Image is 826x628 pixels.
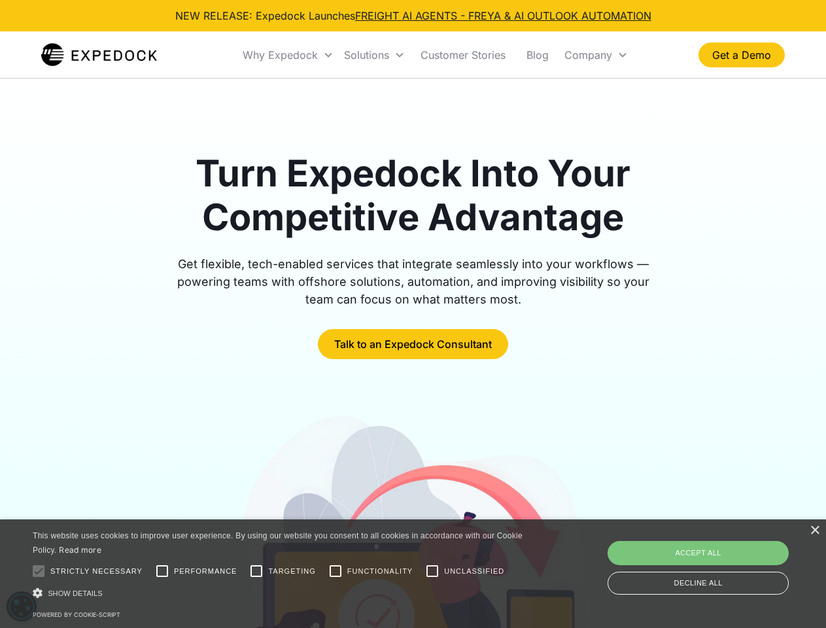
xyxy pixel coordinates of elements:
div: Why Expedock [237,33,339,77]
a: Customer Stories [410,33,516,77]
img: Expedock Logo [41,42,157,68]
a: Get a Demo [698,43,785,67]
span: Show details [48,589,103,597]
div: Company [564,48,612,61]
div: Decline all [608,572,789,595]
a: Read more [59,545,101,555]
div: Show details [33,586,527,600]
a: Powered by cookie-script [33,611,120,618]
a: Blog [516,33,559,77]
span: Strictly necessary [50,566,143,577]
h1: Turn Expedock Into Your Competitive Advantage [162,152,664,239]
div: NEW RELEASE: Expedock Launches [175,8,651,24]
div: Solutions [344,48,389,61]
a: home [41,42,157,68]
div: Why Expedock [243,48,318,61]
div: Company [559,33,633,77]
span: Unclassified [444,566,504,577]
span: Performance [174,566,237,577]
div: Solutions [339,33,410,77]
span: Functionality [347,566,413,577]
div: Close [810,526,819,536]
span: Targeting [268,566,315,577]
span: This website uses cookies to improve user experience. By using our website you consent to all coo... [33,531,523,555]
a: Talk to an Expedock Consultant [318,329,508,359]
div: Accept all [608,541,789,565]
a: FREIGHT AI AGENTS - FREYA & AI OUTLOOK AUTOMATION [355,9,651,22]
div: Get flexible, tech-enabled services that integrate seamlessly into your workflows — powering team... [162,255,664,308]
